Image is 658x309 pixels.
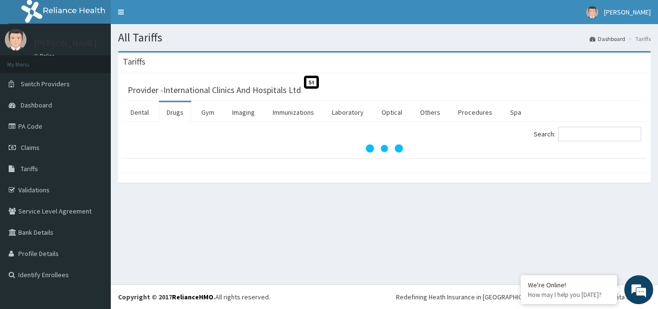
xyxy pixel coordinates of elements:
a: Procedures [450,102,500,122]
img: User Image [5,29,26,51]
img: User Image [586,6,598,18]
p: How may I help you today? [528,291,610,299]
a: Optical [374,102,410,122]
a: Dental [123,102,157,122]
a: RelianceHMO [172,293,213,301]
a: Immunizations [265,102,322,122]
span: Tariffs [21,164,38,173]
h3: Provider - International Clinics And Hospitals Ltd [128,86,301,94]
span: Switch Providers [21,80,70,88]
h3: Tariffs [123,57,145,66]
footer: All rights reserved. [111,284,658,309]
strong: Copyright © 2017 . [118,293,215,301]
p: [PERSON_NAME] [34,39,97,48]
a: Gym [194,102,222,122]
span: [PERSON_NAME] [604,8,651,16]
label: Search: [534,127,641,141]
a: Spa [502,102,529,122]
input: Search: [558,127,641,141]
a: Online [34,53,57,59]
a: Imaging [224,102,263,122]
a: Laboratory [324,102,371,122]
span: Dashboard [21,101,52,109]
div: We're Online! [528,281,610,289]
span: St [304,76,319,89]
a: Dashboard [590,35,625,43]
a: Drugs [159,102,191,122]
li: Tariffs [626,35,651,43]
a: Others [412,102,448,122]
h1: All Tariffs [118,31,651,44]
svg: audio-loading [365,129,404,168]
div: Redefining Heath Insurance in [GEOGRAPHIC_DATA] using Telemedicine and Data Science! [396,292,651,302]
span: Claims [21,143,39,152]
